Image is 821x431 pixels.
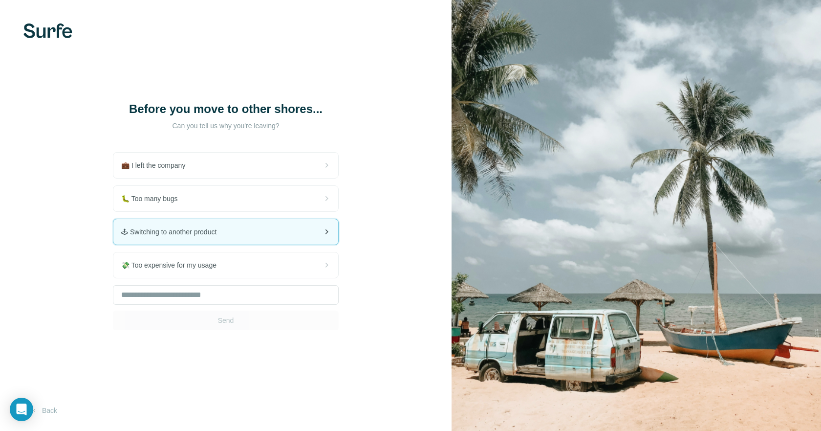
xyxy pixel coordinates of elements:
[121,227,224,237] span: 🕹 Switching to another product
[23,23,72,38] img: Surfe's logo
[128,101,324,117] h1: Before you move to other shores...
[128,121,324,131] p: Can you tell us why you're leaving?
[121,160,193,170] span: 💼 I left the company
[121,194,186,204] span: 🐛 Too many bugs
[10,398,33,421] div: Open Intercom Messenger
[23,402,64,419] button: Back
[121,260,224,270] span: 💸 Too expensive for my usage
